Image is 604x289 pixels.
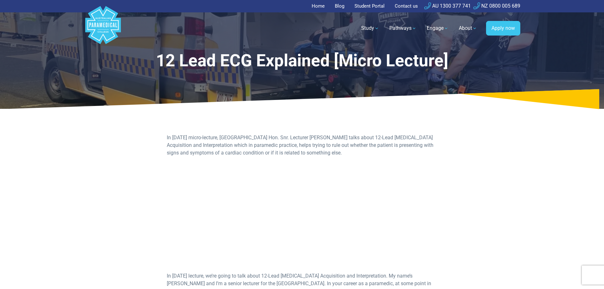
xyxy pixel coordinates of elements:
h1: 12 Lead ECG Explained [Micro Lecture] [139,51,466,71]
a: NZ 0800 005 689 [473,3,520,9]
a: Engage [423,19,452,37]
a: About [455,19,481,37]
p: In [DATE] micro-lecture, [GEOGRAPHIC_DATA] Hon. Snr. Lecturer [PERSON_NAME] talks about 12-Lead [... [167,134,437,157]
a: Pathways [386,19,420,37]
a: Study [357,19,383,37]
a: Australian Paramedical College [84,12,122,44]
a: AU 1300 377 741 [424,3,471,9]
a: Apply now [486,21,520,36]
